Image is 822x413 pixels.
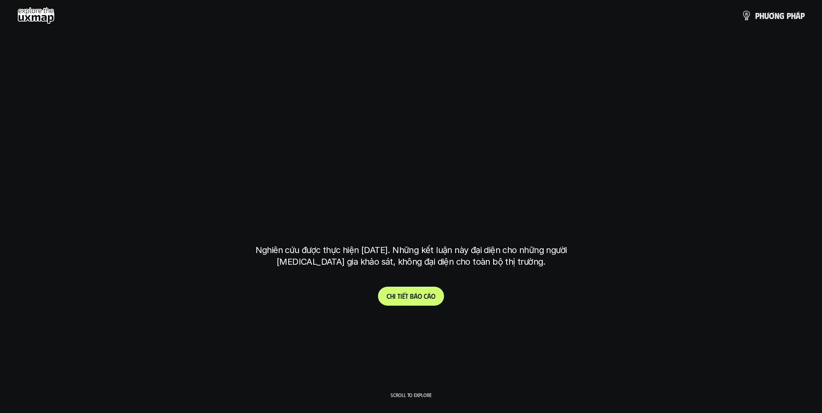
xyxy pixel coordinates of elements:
[779,11,784,20] span: g
[381,110,447,120] h6: Kết quả nghiên cứu
[257,199,565,235] h1: tại [GEOGRAPHIC_DATA]
[787,11,791,20] span: p
[387,292,390,300] span: C
[775,11,779,20] span: n
[405,292,408,300] span: t
[755,11,759,20] span: p
[424,292,427,300] span: c
[402,292,405,300] span: ế
[391,392,431,398] p: Scroll to explore
[397,292,400,300] span: t
[400,292,402,300] span: i
[796,11,800,20] span: á
[431,292,435,300] span: o
[414,292,418,300] span: á
[427,292,431,300] span: á
[741,7,805,24] a: phươngpháp
[254,131,569,167] h1: phạm vi công việc của
[769,11,775,20] span: ơ
[378,287,444,306] a: Chitiếtbáocáo
[410,292,414,300] span: b
[800,11,805,20] span: p
[394,292,396,300] span: i
[759,11,764,20] span: h
[418,292,422,300] span: o
[764,11,769,20] span: ư
[791,11,796,20] span: h
[249,244,573,268] p: Nghiên cứu được thực hiện [DATE]. Những kết luận này đại diện cho những người [MEDICAL_DATA] gia ...
[390,292,394,300] span: h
